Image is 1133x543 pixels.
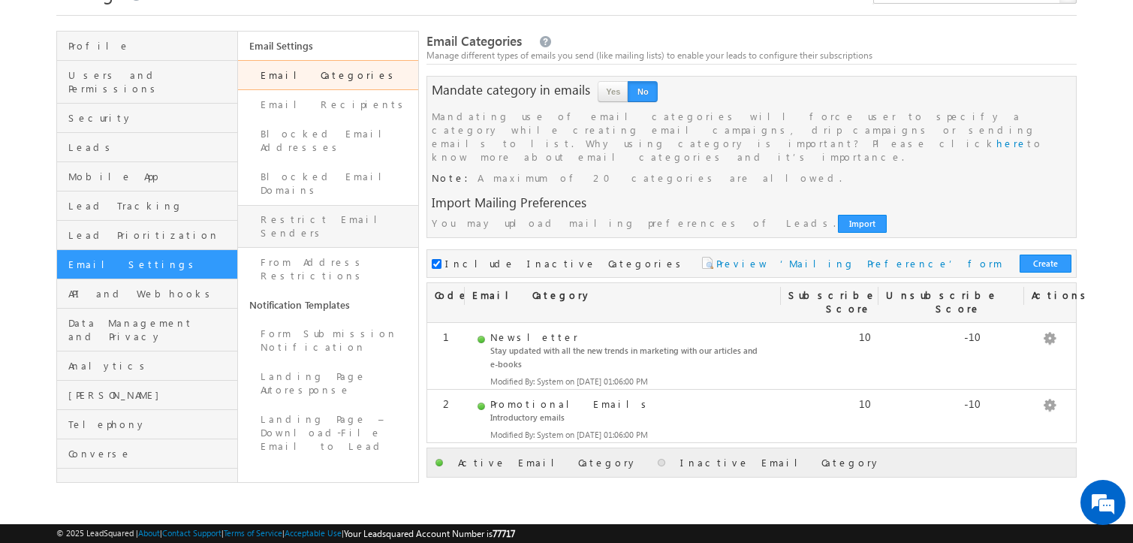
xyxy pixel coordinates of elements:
a: Security [57,104,237,133]
div: Email Category [465,283,781,309]
div: Modified By: System on [DATE] 01:06:00 PM [490,428,765,442]
a: About [138,528,160,538]
div: Note: [432,171,1071,185]
div: Promotional Emails [490,397,765,411]
a: Converse [57,439,237,469]
span: © 2025 LeadSquared | | | | | [56,526,515,541]
a: Email Settings [238,32,418,60]
div: Subscribe Score [781,283,878,322]
span: Your Leadsquared Account Number is [344,528,515,539]
label: 1 [435,330,457,344]
a: Landing Page – Download-File Email to Lead [238,405,418,461]
a: Lead Prioritization [57,221,237,250]
span: Profile [68,39,233,53]
span: A maximum of 20 categories are allowed. [478,171,842,184]
a: Analytics [57,351,237,381]
div: Newsletter [490,330,765,344]
label: 10 [859,397,871,411]
div: Unsubscribe Score [878,283,989,322]
a: Users and Permissions [57,61,237,104]
a: API and Webhooks [57,279,237,309]
a: Restrict Email Senders [238,205,418,248]
div: Actions [1024,283,1076,309]
span: API and Webhooks [68,287,233,300]
label: 2 [435,397,457,411]
span: [PERSON_NAME] [68,388,233,402]
span: Email Categories [426,32,522,50]
a: From Address Restrictions [238,248,418,291]
span: 77717 [493,528,515,539]
div: Manage different types of emails you send (like mailing lists) to enable your leads to configure ... [426,49,1076,62]
span: Users and Permissions [68,68,233,95]
button: Create [1020,255,1071,273]
a: Notification Templates [238,291,418,319]
span: Analytics [68,359,233,373]
a: Landing Page Autoresponse [238,362,418,405]
a: Blocked Email Addresses [238,119,418,162]
span: Data Management and Privacy [68,316,233,343]
a: Form Submission Notification [238,319,418,362]
div: You may upload mailing preferences of Leads. [432,216,836,230]
span: Leads [68,140,233,154]
span: Converse [68,447,233,460]
a: Mobile App [57,162,237,192]
span: Inactive Email Category [680,456,881,469]
a: Email Categories [238,60,418,90]
button: Yes [598,81,628,102]
div: Code [427,283,465,309]
label: Include Inactive Categories [445,257,686,270]
label: -10 [964,330,981,344]
a: Preview ‘Mailing Preference’ form [701,257,1002,270]
a: Data Management and Privacy [57,309,237,351]
span: Active Email Category [458,456,637,469]
a: Profile [57,32,237,61]
span: Mobile App [68,170,233,183]
span: Lead Tracking [68,199,233,213]
span: Security [68,111,233,125]
span: Email Settings [68,258,233,271]
div: Mandate category in emails [432,83,590,97]
a: Telephony [57,410,237,439]
a: Email Settings [57,250,237,279]
button: Import [838,215,887,233]
a: Blocked Email Domains [238,162,418,205]
a: [PERSON_NAME] [57,381,237,410]
span: Telephony [68,418,233,431]
a: Email Recipients [238,90,418,119]
a: here [996,137,1027,149]
button: No [628,81,658,102]
span: Introductory emails [490,412,565,422]
a: Terms of Service [224,528,282,538]
div: Import Mailing Preferences [432,196,1071,210]
div: Mandating use of email categories will force user to specify a category while creating email camp... [432,110,1071,164]
label: -10 [964,397,981,411]
a: Acceptable Use [285,528,342,538]
label: 10 [859,330,871,344]
span: Stay updated with all the new trends in marketing with our articles and e-books [490,345,758,369]
a: Contact Support [162,528,221,538]
span: Lead Prioritization [68,228,233,242]
div: Modified By: System on [DATE] 01:06:00 PM [490,375,765,388]
a: Leads [57,133,237,162]
a: Lead Tracking [57,192,237,221]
